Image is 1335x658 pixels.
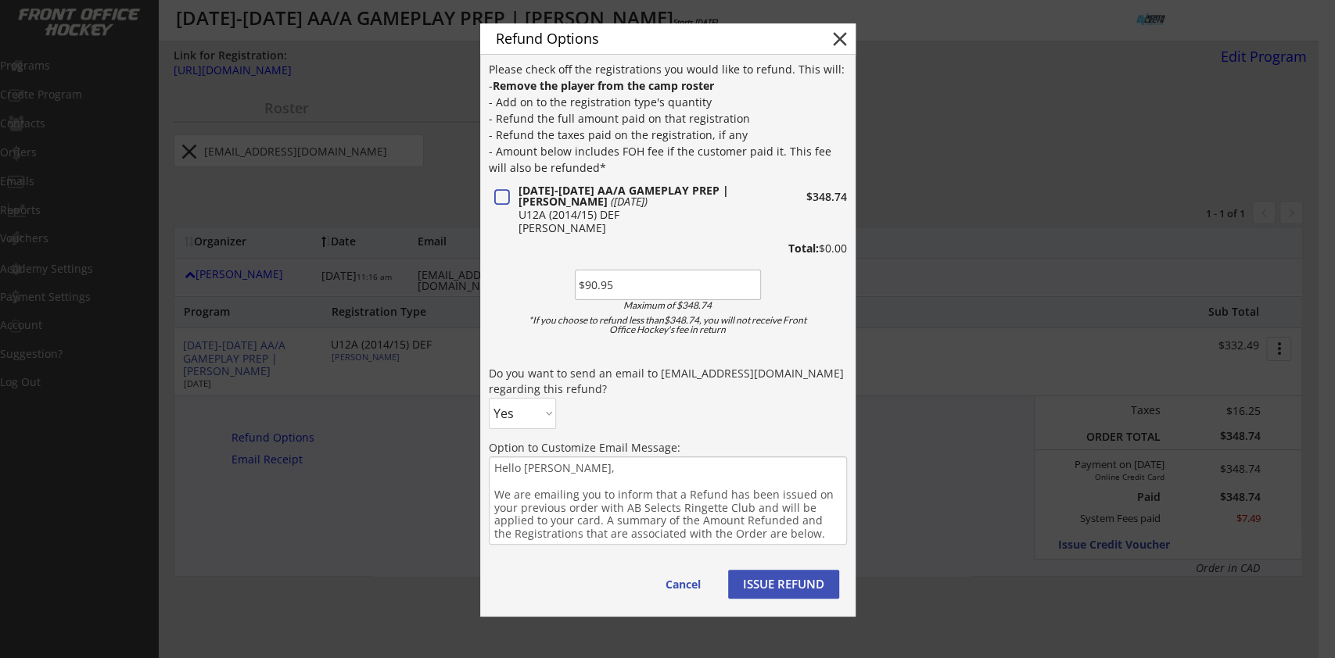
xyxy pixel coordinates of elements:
[489,440,847,456] div: Option to Customize Email Message:
[489,366,847,396] div: Do you want to send an email to [EMAIL_ADDRESS][DOMAIN_NAME] regarding this refund?
[489,61,847,176] div: Please check off the registrations you would like to refund. This will: - - Add on to the registr...
[575,270,761,300] input: Amount to refund
[728,570,839,599] button: ISSUE REFUND
[650,570,716,599] button: Cancel
[519,183,732,209] strong: [DATE]-[DATE] AA/A GAMEPLAY PREP | [PERSON_NAME]
[580,301,756,310] div: Maximum of $348.74
[517,316,819,334] div: *If you choose to refund less than$348.74, you will not receive Front Office Hockey's fee in return
[519,209,756,220] div: U12A (2014/15) DEF
[746,243,847,254] div: $0.00
[493,78,714,93] strong: Remove the player from the camp roster
[496,31,804,45] div: Refund Options
[611,194,648,209] em: ([DATE])
[519,223,756,234] div: [PERSON_NAME]
[788,241,819,256] strong: Total:
[761,191,847,202] div: $348.74
[828,27,852,51] button: close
